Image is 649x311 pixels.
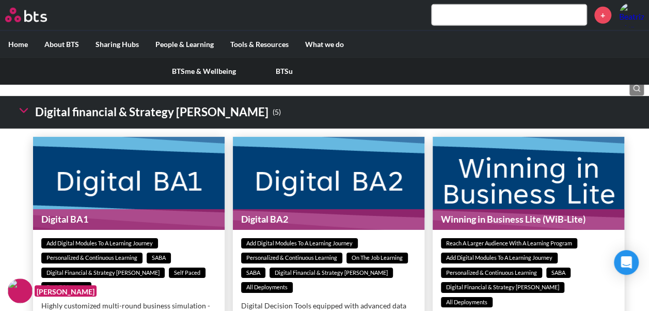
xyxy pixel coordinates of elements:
span: On The Job Learning [346,253,408,263]
span: All deployments [241,282,293,293]
label: Sharing Hubs [87,31,147,58]
h1: Winning in Business Lite (WiB-Lite) [433,209,624,229]
span: SABA [147,253,171,263]
label: Tools & Resources [222,31,297,58]
span: Add Digital Modules to a Learning Journey [241,238,358,249]
a: + [594,7,611,24]
h1: Digital BA1 [33,209,225,229]
a: Profile [619,3,644,27]
figcaption: [PERSON_NAME] [35,285,97,297]
label: About BTS [36,31,87,58]
span: Personalized & Continuous Learning [41,253,143,263]
label: What we do [297,31,352,58]
span: Self paced [169,268,205,278]
img: BTS Logo [5,8,47,22]
span: All deployments [441,297,493,308]
span: SABA [241,268,265,278]
div: Open Intercom Messenger [614,250,639,275]
span: SABA [546,268,571,278]
span: Personalized & Continuous Learning [241,253,342,263]
a: Go home [5,8,66,22]
small: ( 5 ) [273,105,281,119]
span: Add Digital Modules to a Learning Journey [441,253,558,263]
img: F [8,278,33,303]
h1: Digital BA2 [233,209,424,229]
span: Digital financial & Strategy [PERSON_NAME] [270,268,393,278]
span: Personalized & Continuous Learning [441,268,542,278]
span: Digital financial & Strategy [PERSON_NAME] [41,268,165,278]
label: People & Learning [147,31,222,58]
span: Reach a Larger Audience With a Learning Program [441,238,577,249]
span: Add Digital Modules to a Learning Journey [41,238,158,249]
span: Digital financial & Strategy [PERSON_NAME] [441,282,564,293]
img: Beatriz Marsili [619,3,644,27]
h3: Digital financial & Strategy [PERSON_NAME] [17,101,281,123]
